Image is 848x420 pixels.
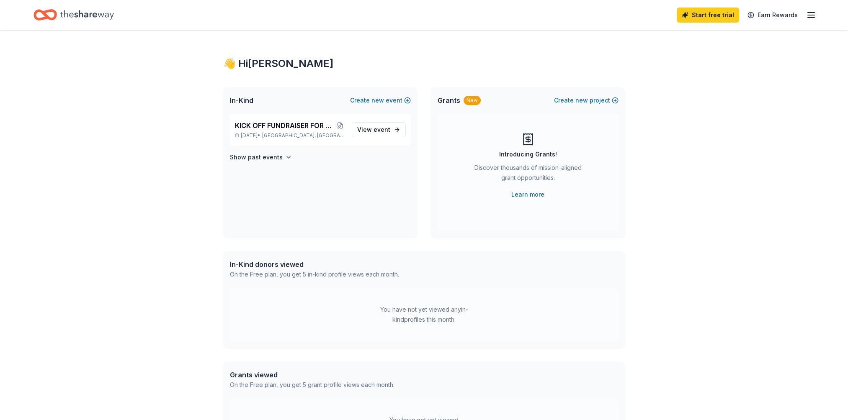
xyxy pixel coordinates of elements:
span: In-Kind [230,95,253,105]
div: Discover thousands of mission-aligned grant opportunities. [471,163,585,186]
div: On the Free plan, you get 5 grant profile views each month. [230,380,394,390]
span: event [374,126,390,133]
a: Start free trial [677,8,739,23]
button: Createnewevent [350,95,411,105]
a: Home [34,5,114,25]
span: new [371,95,384,105]
a: Learn more [511,190,544,200]
a: Earn Rewards [742,8,803,23]
span: new [575,95,588,105]
div: Introducing Grants! [499,149,557,159]
p: [DATE] • [235,132,345,139]
div: Grants viewed [230,370,394,380]
span: Grants [438,95,460,105]
a: View event [352,122,406,137]
div: On the Free plan, you get 5 in-kind profile views each month. [230,269,399,279]
div: 👋 Hi [PERSON_NAME] [223,57,625,70]
span: KICK OFF FUNDRAISER FOR 2025-26 SCHOOL YEAR [235,120,335,131]
div: You have not yet viewed any in-kind profiles this month. [372,305,477,325]
button: Createnewproject [554,95,619,105]
span: [GEOGRAPHIC_DATA], [GEOGRAPHIC_DATA] [262,132,345,139]
div: New [464,96,481,105]
span: View [357,125,390,135]
h4: Show past events [230,152,283,162]
div: In-Kind donors viewed [230,259,399,269]
button: Show past events [230,152,292,162]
